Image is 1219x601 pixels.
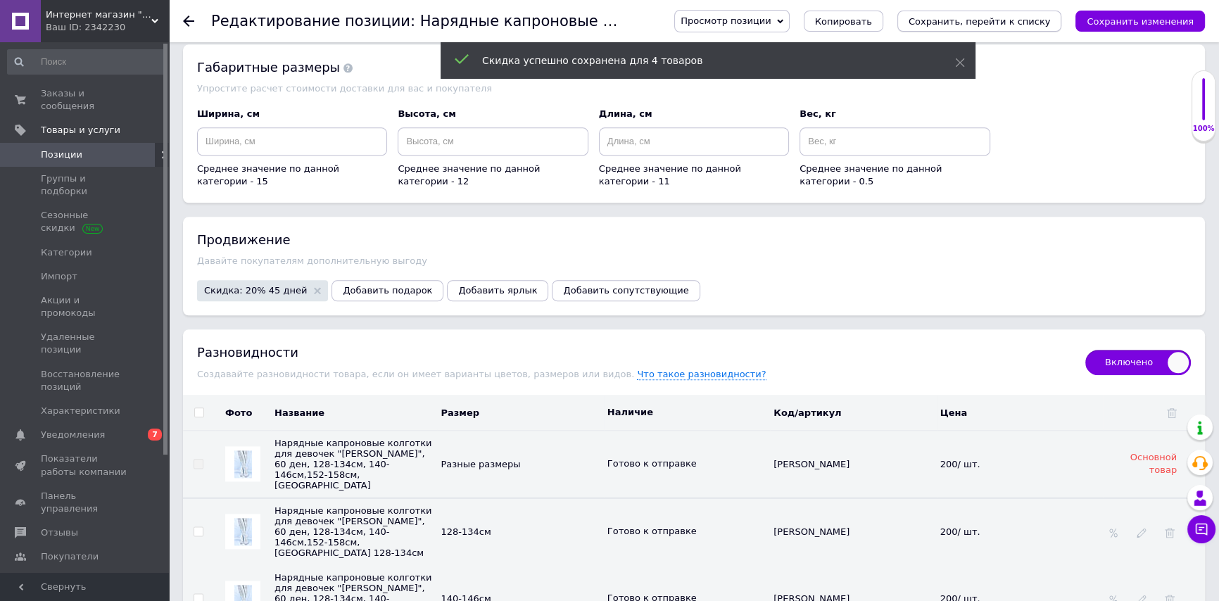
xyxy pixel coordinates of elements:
[800,163,990,188] div: Среднее значение по данной категории - 0.5
[46,21,169,34] div: Ваш ID: 2342230
[897,11,1062,32] button: Сохранить, перейти к списку
[197,343,1071,361] div: Разновидности
[800,127,990,156] input: Вес, кг
[41,209,130,234] span: Сезонные скидки
[41,526,78,539] span: Отзывы
[604,395,770,430] th: Наличие
[197,369,637,379] span: Создавайте разновидности товара, если он имеет варианты цветов, размеров или видов.
[148,429,162,441] span: 7
[197,255,1191,266] div: Давайте покупателям дополнительную выгоду
[1192,70,1215,141] div: 100% Качество заполнения
[41,270,77,283] span: Импорт
[937,395,1103,430] th: Цена
[773,459,849,469] span: [PERSON_NAME]
[773,526,849,537] span: [PERSON_NAME]
[41,405,120,417] span: Характеристики
[42,108,106,122] span: 140-146см
[637,369,766,380] span: Что такое разновидности?
[42,39,117,54] span: 7% эластан.
[607,458,697,469] span: Готово к отправке
[331,280,443,301] button: Добавить подарок
[41,368,130,393] span: Восстановление позиций
[599,108,652,119] span: Длина, см
[770,431,936,498] td: Данные основного товара
[14,65,72,80] span: Размеры:
[41,87,130,113] span: Заказы и сообщения
[398,108,455,119] span: Высота, см
[441,459,520,469] span: Разные размеры
[441,407,479,418] span: Размер
[804,11,883,32] button: Копировать
[41,172,130,198] span: Группы и подборки
[197,163,387,188] div: Среднее значение по данной категории - 15
[41,294,130,320] span: Акции и промокоды
[41,453,130,478] span: Показатели работы компании
[42,125,106,139] span: 152-158см
[770,395,936,430] th: Код/артикул
[1130,452,1177,475] span: Основной товар
[1187,515,1215,543] button: Чат с покупателем
[441,526,491,537] span: 128-134см
[197,58,1191,76] div: Габаритные размеры
[271,395,437,430] th: Название
[197,108,260,119] span: Ширина, см
[41,246,92,259] span: Категории
[940,526,980,537] span: 200/ шт.
[604,431,770,498] td: Данные основного товара
[1085,350,1191,375] span: Включено
[937,431,1103,498] td: Данные основного товара
[482,53,920,68] div: Скидка успешно сохранена для 4 товаров
[552,280,700,301] button: Добавить сопутствующие
[215,395,271,430] th: Фото
[909,16,1051,27] i: Сохранить, перейти к списку
[458,285,537,296] span: Добавить ярлык
[183,15,194,27] div: Вернуться назад
[197,83,1191,94] div: Упростите расчет стоимости доставки для вас и покупателя
[437,431,603,498] td: Данные основного товара
[41,331,130,356] span: Удаленные позиции
[599,127,789,156] input: Длина, см
[800,108,836,119] span: Вес, кг
[274,505,432,558] span: Название унаследовано от основного товара
[41,148,82,161] span: Позиции
[274,438,432,491] span: Нарядные капроновые колготки для девочек "[PERSON_NAME]", 60 ден, 128-134см, 140-146см,152-158см,...
[599,163,789,188] div: Среднее значение по данной категории - 11
[1087,16,1194,27] i: Сохранить изменения
[398,127,588,156] input: Высота, см
[42,23,137,37] span: 93% полиамид;
[447,280,548,301] button: Добавить ярлык
[343,285,432,296] span: Добавить подарок
[42,91,106,106] span: 128-134см
[7,49,165,75] input: Поиск
[563,285,688,296] span: Добавить сопутствующие
[398,163,588,188] div: Среднее значение по данной категории - 12
[940,459,980,469] span: 200/ шт.
[1192,124,1215,134] div: 100%
[1075,11,1205,32] button: Сохранить изменения
[197,127,387,156] input: Ширина, см
[197,231,1191,248] div: Продвижение
[41,124,120,137] span: Товары и услуги
[41,550,99,563] span: Покупатели
[204,286,307,295] span: Скидка: 20% 45 дней
[46,8,151,21] span: Интернет магазин "Луняшка"
[815,16,872,27] span: Копировать
[41,429,105,441] span: Уведомления
[607,526,697,536] span: Наличие унаследовано от основного товара
[41,490,130,515] span: Панель управления
[681,15,771,26] span: Просмотр позиции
